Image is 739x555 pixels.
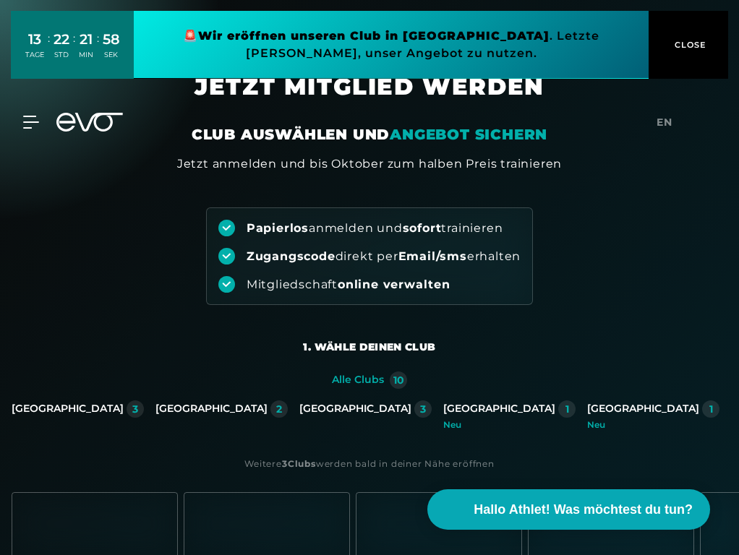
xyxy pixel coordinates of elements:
div: 58 [103,29,120,50]
a: en [657,114,690,131]
strong: sofort [403,221,442,235]
span: CLOSE [671,38,706,51]
div: anmelden und trainieren [247,220,503,236]
span: Hallo Athlet! Was möchtest du tun? [474,500,693,520]
div: Alle Clubs [332,374,384,387]
div: [GEOGRAPHIC_DATA] [443,403,555,416]
strong: Clubs [288,458,316,469]
div: 1 [709,404,713,414]
div: 22 [54,29,69,50]
button: CLOSE [649,11,728,79]
div: : [97,30,99,69]
div: [GEOGRAPHIC_DATA] [587,403,699,416]
div: 13 [25,29,44,50]
div: : [73,30,75,69]
div: TAGE [25,50,44,60]
div: [GEOGRAPHIC_DATA] [12,403,124,416]
button: Hallo Athlet! Was möchtest du tun? [427,489,710,530]
div: [GEOGRAPHIC_DATA] [155,403,268,416]
div: direkt per erhalten [247,249,521,264]
div: 3 [132,404,138,414]
div: 21 [79,29,93,50]
div: STD [54,50,69,60]
div: 3 [420,404,426,414]
strong: online verwalten [338,277,450,291]
div: 2 [276,404,282,414]
strong: Papierlos [247,221,309,235]
div: Mitgliedschaft [247,277,450,293]
div: Neu [587,421,719,429]
div: Jetzt anmelden und bis Oktober zum halben Preis trainieren [177,155,562,173]
span: en [657,116,672,129]
div: MIN [79,50,93,60]
div: SEK [103,50,120,60]
div: 10 [393,375,404,385]
div: 1. Wähle deinen Club [303,340,435,354]
div: 1 [565,404,569,414]
strong: 3 [282,458,288,469]
strong: Email/sms [398,249,467,263]
div: Neu [443,421,576,429]
div: [GEOGRAPHIC_DATA] [299,403,411,416]
div: : [48,30,50,69]
strong: Zugangscode [247,249,336,263]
